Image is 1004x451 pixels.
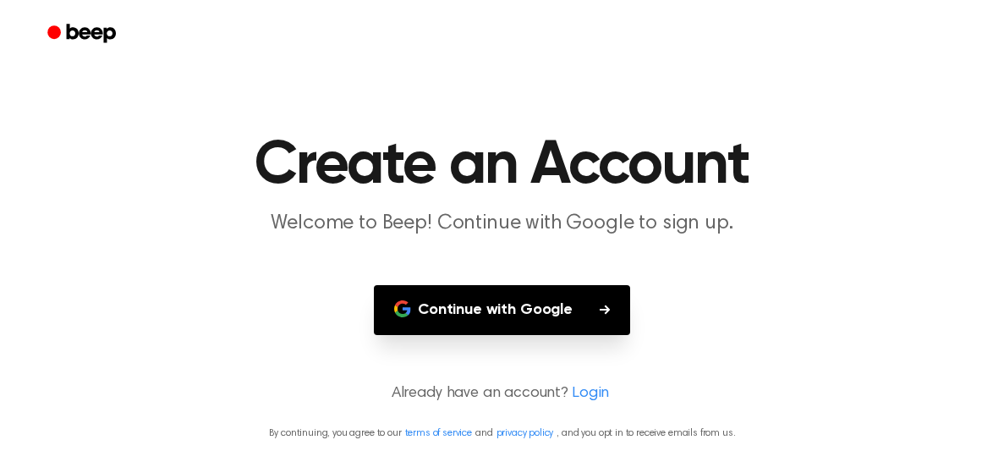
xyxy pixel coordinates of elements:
p: Welcome to Beep! Continue with Google to sign up. [178,210,827,238]
button: Continue with Google [374,285,630,335]
p: Already have an account? [20,382,984,405]
h1: Create an Account [69,135,935,196]
a: terms of service [405,428,472,438]
a: Login [572,382,609,405]
a: Beep [36,18,131,51]
a: privacy policy [497,428,554,438]
p: By continuing, you agree to our and , and you opt in to receive emails from us. [20,426,984,441]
